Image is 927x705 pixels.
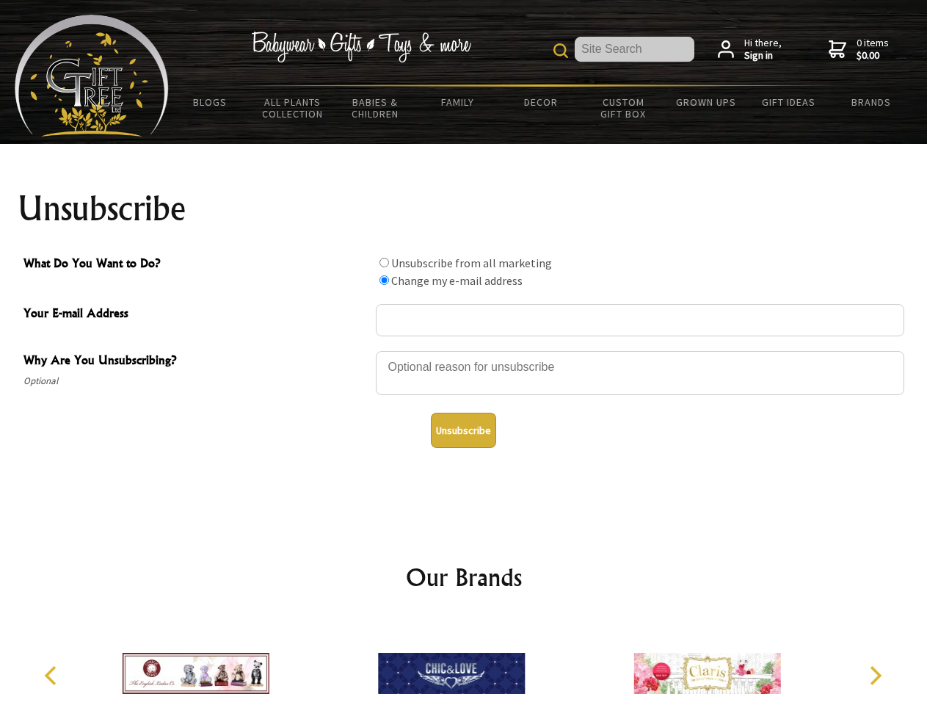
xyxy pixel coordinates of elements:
[376,351,904,395] textarea: Why Are You Unsubscribing?
[379,275,389,285] input: What Do You Want to Do?
[553,43,568,58] img: product search
[252,87,335,129] a: All Plants Collection
[391,256,552,270] label: Unsubscribe from all marketing
[29,560,898,595] h2: Our Brands
[744,37,782,62] span: Hi there,
[499,87,582,117] a: Decor
[15,15,169,137] img: Babyware - Gifts - Toys and more...
[829,37,889,62] a: 0 items$0.00
[37,659,69,692] button: Previous
[575,37,694,62] input: Site Search
[379,258,389,267] input: What Do You Want to Do?
[857,36,889,62] span: 0 items
[391,273,523,288] label: Change my e-mail address
[859,659,891,692] button: Next
[334,87,417,129] a: Babies & Children
[23,351,368,372] span: Why Are You Unsubscribing?
[431,413,496,448] button: Unsubscribe
[23,372,368,390] span: Optional
[251,32,471,62] img: Babywear - Gifts - Toys & more
[582,87,665,129] a: Custom Gift Box
[169,87,252,117] a: BLOGS
[23,304,368,325] span: Your E-mail Address
[830,87,913,117] a: Brands
[23,254,368,275] span: What Do You Want to Do?
[744,49,782,62] strong: Sign in
[747,87,830,117] a: Gift Ideas
[718,37,782,62] a: Hi there,Sign in
[18,191,910,226] h1: Unsubscribe
[857,49,889,62] strong: $0.00
[376,304,904,336] input: Your E-mail Address
[417,87,500,117] a: Family
[664,87,747,117] a: Grown Ups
